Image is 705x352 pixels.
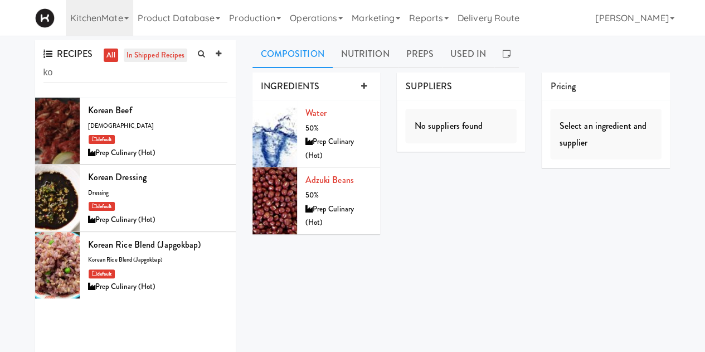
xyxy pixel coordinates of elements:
[305,135,372,162] div: Prep Culinary (Hot)
[305,105,372,162] div: water50%Prep Culinary (Hot)
[305,172,372,229] div: Adzuki beans50%Prep Culinary (Hot)
[35,98,236,165] li: Korean beef[DEMOGRAPHIC_DATA] defaultPrep Culinary (Hot)
[442,40,494,68] a: Used In
[398,40,443,68] a: Preps
[333,40,398,68] a: Nutrition
[89,202,115,211] a: default
[35,8,55,28] img: Micromart
[104,49,118,62] a: all
[305,190,319,200] span: 50%
[88,237,227,253] div: Korean Rice Blend (Japgokbap)
[124,49,188,62] a: in shipped recipes
[35,165,236,232] li: korean dressingdressing defaultPrep Culinary (Hot)
[405,80,452,93] span: SUPPLIERS
[305,107,327,119] a: water
[35,232,236,298] li: Korean Rice Blend (Japgokbap)korean rice blend (japgokbap) defaultPrep Culinary (Hot)
[88,213,227,227] div: Prep Culinary (Hot)
[89,269,115,278] a: default
[305,202,372,230] div: Prep Culinary (Hot)
[252,40,333,68] a: Composition
[89,135,115,144] a: default
[305,123,319,133] span: 50%
[88,255,163,264] span: korean rice blend (japgokbap)
[43,62,227,83] input: Search Recipes
[88,102,227,119] div: Korean beef
[88,169,227,186] div: korean dressing
[88,122,154,130] span: [DEMOGRAPHIC_DATA]
[43,47,93,60] span: RECIPES
[550,109,662,160] div: Select an ingredient and supplier
[88,280,227,294] div: Prep Culinary (Hot)
[305,173,354,186] a: Adzuki beans
[88,146,227,160] div: Prep Culinary (Hot)
[405,109,517,143] div: No suppliers found
[261,80,319,93] span: INGREDIENTS
[88,189,109,197] span: dressing
[550,80,576,93] span: Pricing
